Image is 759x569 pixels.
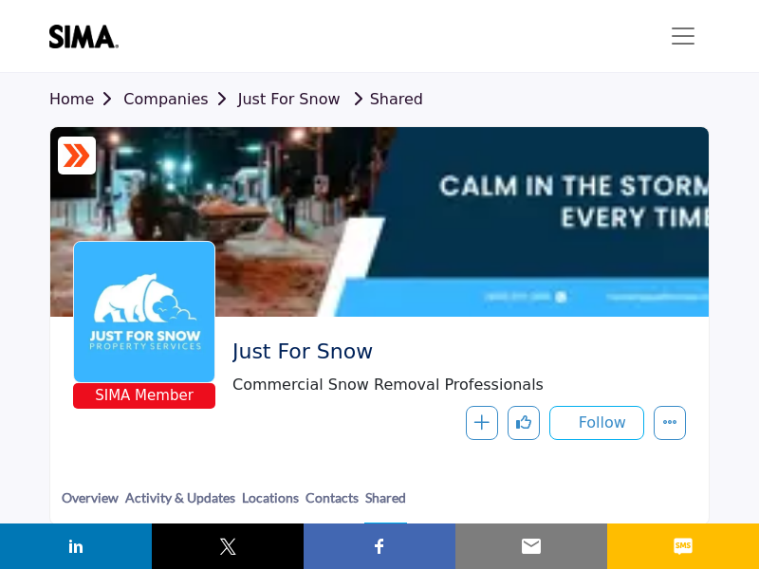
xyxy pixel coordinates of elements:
img: twitter sharing button [216,535,239,558]
span: SIMA Member [77,385,212,407]
a: Contacts [305,487,360,523]
span: Commercial Snow Removal Professionals [232,374,676,396]
a: Overview [61,487,120,523]
button: Like [508,406,540,440]
h2: Just For Snow [232,340,676,364]
a: Locations [241,487,300,523]
img: linkedin sharing button [65,535,87,558]
img: email sharing button [520,535,543,558]
a: Companies [123,90,237,108]
button: More details [654,406,686,440]
img: sms sharing button [672,535,694,558]
a: Shared [345,90,423,108]
img: facebook sharing button [368,535,391,558]
button: Toggle navigation [657,17,710,55]
a: Shared [364,487,407,524]
a: Just For Snow [238,90,341,108]
img: site Logo [49,25,128,48]
button: Follow [549,406,644,440]
img: ASM Certified [63,141,91,170]
a: Activity & Updates [124,487,236,523]
a: Home [49,90,123,108]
